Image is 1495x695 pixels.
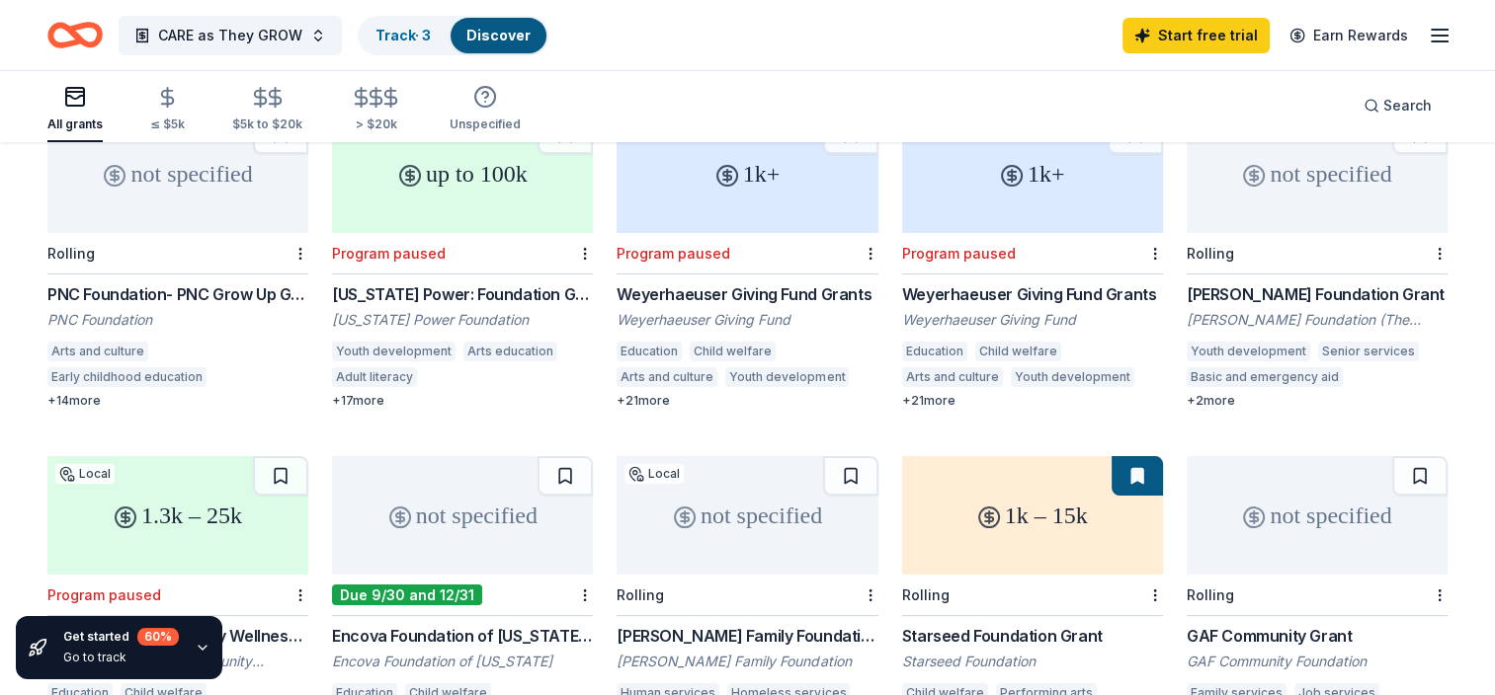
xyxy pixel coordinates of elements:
[119,16,342,55] button: CARE as They GROW
[617,115,877,233] div: 1k+
[450,116,521,132] div: Unspecified
[902,586,950,603] div: Rolling
[617,624,877,648] div: [PERSON_NAME] Family Foundation Grant
[1318,342,1419,361] div: Senior services
[332,367,417,387] div: Adult literacy
[617,245,730,262] div: Program paused
[450,77,521,142] button: Unspecified
[1187,586,1234,603] div: Rolling
[350,116,402,132] div: > $20k
[617,367,717,387] div: Arts and culture
[332,282,593,306] div: [US_STATE] Power: Foundation Grants
[47,12,103,58] a: Home
[902,310,1163,330] div: Weyerhaeuser Giving Fund
[902,393,1163,409] div: + 21 more
[617,456,877,575] div: not specified
[375,27,431,43] a: Track· 3
[47,393,308,409] div: + 14 more
[47,456,308,575] div: 1.3k – 25k
[332,456,593,575] div: not specified
[47,342,148,361] div: Arts and culture
[332,342,456,361] div: Youth development
[1187,282,1448,306] div: [PERSON_NAME] Foundation Grant
[47,245,95,262] div: Rolling
[617,652,877,671] div: [PERSON_NAME] Family Foundation
[902,282,1163,306] div: Weyerhaeuser Giving Fund Grants
[1187,624,1448,648] div: GAF Community Grant
[463,342,557,361] div: Arts education
[1187,115,1448,409] a: not specifiedRolling[PERSON_NAME] Foundation Grant[PERSON_NAME] Foundation (The [PERSON_NAME] Fou...
[1187,456,1448,575] div: not specified
[332,115,593,409] a: up to 100kLocalProgram paused[US_STATE] Power: Foundation Grants[US_STATE] Power FoundationYouth ...
[150,116,185,132] div: ≤ $5k
[1122,18,1270,53] a: Start free trial
[690,342,776,361] div: Child welfare
[425,367,580,387] div: Educational management
[55,464,115,484] div: Local
[1187,393,1448,409] div: + 2 more
[902,342,967,361] div: Education
[47,586,161,603] div: Program paused
[232,116,302,132] div: $5k to $20k
[47,367,207,387] div: Early childhood education
[158,24,302,47] span: CARE as They GROW
[624,464,684,484] div: Local
[902,456,1163,575] div: 1k – 15k
[232,78,302,142] button: $5k to $20k
[1187,342,1310,361] div: Youth development
[1011,367,1134,387] div: Youth development
[47,116,103,132] div: All grants
[350,78,402,142] button: > $20k
[137,628,179,646] div: 60 %
[617,282,877,306] div: Weyerhaeuser Giving Fund Grants
[358,16,548,55] button: Track· 3Discover
[1187,652,1448,671] div: GAF Community Foundation
[725,367,849,387] div: Youth development
[1187,367,1343,387] div: Basic and emergency aid
[617,310,877,330] div: Weyerhaeuser Giving Fund
[1187,245,1234,262] div: Rolling
[47,282,308,306] div: PNC Foundation- PNC Grow Up Great
[332,245,446,262] div: Program paused
[332,624,593,648] div: Encova Foundation of [US_STATE] Grants
[1348,86,1448,125] button: Search
[63,628,179,646] div: Get started
[617,342,682,361] div: Education
[975,342,1061,361] div: Child welfare
[617,115,877,409] a: 1k+Program pausedWeyerhaeuser Giving Fund GrantsWeyerhaeuser Giving FundEducationChild welfareArt...
[150,78,185,142] button: ≤ $5k
[902,115,1163,233] div: 1k+
[332,393,593,409] div: + 17 more
[47,115,308,233] div: not specified
[1187,310,1448,330] div: [PERSON_NAME] Foundation (The [PERSON_NAME] Foundation)
[1383,94,1432,117] span: Search
[902,115,1163,409] a: 1k+Program pausedWeyerhaeuser Giving Fund GrantsWeyerhaeuser Giving FundEducationChild welfareArt...
[902,652,1163,671] div: Starseed Foundation
[1351,367,1436,387] div: Job services
[466,27,531,43] a: Discover
[617,586,664,603] div: Rolling
[332,652,593,671] div: Encova Foundation of [US_STATE]
[47,115,308,409] a: not specifiedRollingPNC Foundation- PNC Grow Up GreatPNC FoundationArts and cultureEarly childhoo...
[332,115,593,233] div: up to 100k
[63,650,179,665] div: Go to track
[47,310,308,330] div: PNC Foundation
[1278,18,1420,53] a: Earn Rewards
[617,393,877,409] div: + 21 more
[47,77,103,142] button: All grants
[902,624,1163,648] div: Starseed Foundation Grant
[902,367,1003,387] div: Arts and culture
[332,310,593,330] div: [US_STATE] Power Foundation
[902,245,1016,262] div: Program paused
[1187,115,1448,233] div: not specified
[332,584,482,605] div: Due 9/30 and 12/31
